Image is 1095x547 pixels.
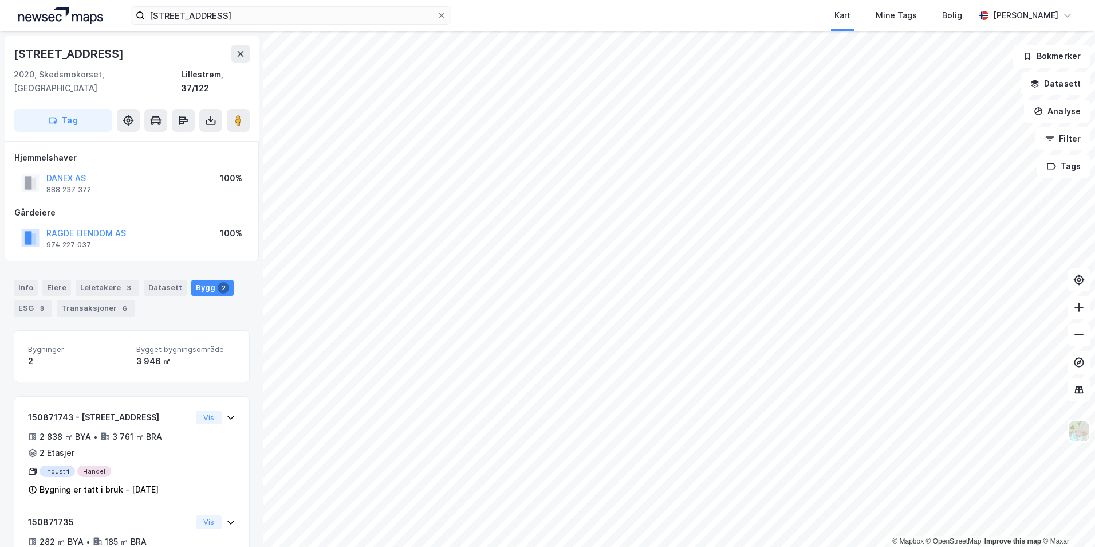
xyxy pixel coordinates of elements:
button: Datasett [1021,72,1090,95]
div: 2020, Skedsmokorset, [GEOGRAPHIC_DATA] [14,68,181,95]
div: 2 [218,282,229,294]
div: 3 946 ㎡ [136,354,235,368]
input: Søk på adresse, matrikkel, gårdeiere, leietakere eller personer [145,7,437,24]
img: logo.a4113a55bc3d86da70a041830d287a7e.svg [18,7,103,24]
div: 2 [28,354,127,368]
button: Vis [196,515,222,529]
span: Bygget bygningsområde [136,345,235,354]
div: 100% [220,226,242,240]
div: [STREET_ADDRESS] [14,45,126,63]
button: Filter [1035,127,1090,150]
div: Mine Tags [876,9,917,22]
div: 3 761 ㎡ BRA [112,430,162,444]
div: Gårdeiere [14,206,249,220]
div: [PERSON_NAME] [993,9,1058,22]
button: Tags [1037,155,1090,178]
img: Z [1068,420,1090,442]
div: Eiere [42,280,71,296]
span: Bygninger [28,345,127,354]
div: 150871743 - [STREET_ADDRESS] [28,411,191,424]
button: Tag [14,109,112,132]
div: 888 237 372 [46,185,91,194]
div: Bygg [191,280,234,296]
div: Leietakere [76,280,139,296]
div: 2 Etasjer [40,446,74,460]
button: Bokmerker [1013,45,1090,68]
div: 974 227 037 [46,240,91,249]
div: Kontrollprogram for chat [1038,492,1095,547]
a: Mapbox [892,537,924,545]
div: Bygning er tatt i bruk - [DATE] [40,483,159,497]
div: 2 838 ㎡ BYA [40,430,91,444]
div: Hjemmelshaver [14,151,249,165]
a: Improve this map [984,537,1041,545]
div: 3 [123,282,135,294]
div: Kart [834,9,850,22]
div: ESG [14,300,52,317]
div: Lillestrøm, 37/122 [181,68,250,95]
div: Transaksjoner [57,300,135,317]
div: Datasett [144,280,187,296]
div: Bolig [942,9,962,22]
button: Vis [196,411,222,424]
div: Info [14,280,38,296]
div: 150871735 [28,515,191,529]
a: OpenStreetMap [926,537,982,545]
div: • [86,537,90,546]
button: Analyse [1024,100,1090,123]
div: 8 [36,303,48,314]
div: • [93,432,98,441]
div: 100% [220,171,242,185]
iframe: Chat Widget [1038,492,1095,547]
div: 6 [119,303,131,314]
